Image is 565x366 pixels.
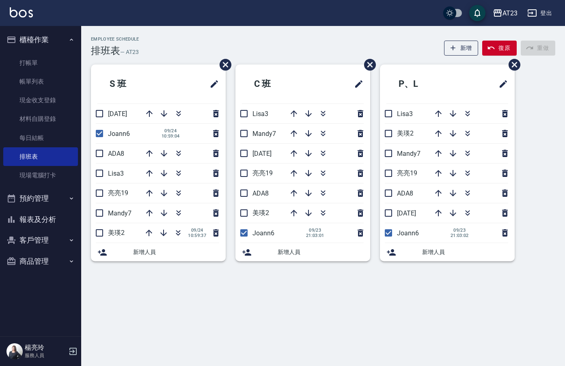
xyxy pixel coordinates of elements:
span: 亮亮19 [108,189,128,197]
span: ADA8 [397,189,413,197]
span: 美瑛2 [108,229,125,237]
span: ADA8 [108,150,124,157]
a: 排班表 [3,147,78,166]
span: Lisa3 [397,110,413,118]
span: 修改班表的標題 [494,74,508,94]
button: 新增 [444,41,479,56]
h6: — AT23 [120,48,139,56]
span: 10:59:04 [162,133,180,139]
span: 亮亮19 [397,169,417,177]
img: Person [6,343,23,360]
button: save [469,5,485,21]
span: 刪除班表 [358,53,377,77]
a: 帳單列表 [3,72,78,91]
span: 刪除班表 [213,53,233,77]
span: 新增人員 [422,248,508,256]
div: 新增人員 [235,243,370,261]
button: 客戶管理 [3,230,78,251]
span: 修改班表的標題 [205,74,219,94]
div: AT23 [502,8,518,18]
h2: C 班 [242,69,316,99]
button: 復原 [482,41,517,56]
span: 21:03:01 [306,233,324,238]
span: [DATE] [397,209,416,217]
span: 09/23 [306,228,324,233]
span: 新增人員 [278,248,364,256]
a: 現場電腦打卡 [3,166,78,185]
span: Mandy7 [397,150,421,157]
h3: 排班表 [91,45,120,56]
span: Joann6 [108,130,130,138]
span: ADA8 [252,189,269,197]
button: 商品管理 [3,251,78,272]
a: 現金收支登錄 [3,91,78,110]
span: Lisa3 [108,170,124,177]
p: 服務人員 [25,352,66,359]
span: 新增人員 [133,248,219,256]
a: 每日結帳 [3,129,78,147]
a: 打帳單 [3,54,78,72]
span: Joann6 [252,229,274,237]
span: 09/23 [451,228,469,233]
a: 材料自購登錄 [3,110,78,128]
h2: Employee Schedule [91,37,139,42]
span: 10:59:37 [188,233,206,238]
button: 櫃檯作業 [3,29,78,50]
span: 刪除班表 [502,53,522,77]
span: Lisa3 [252,110,268,118]
div: 新增人員 [91,243,226,261]
h2: S 班 [97,69,171,99]
h2: P、L [386,69,462,99]
button: 報表及分析 [3,209,78,230]
span: 亮亮19 [252,169,273,177]
span: Mandy7 [252,130,276,138]
button: 登出 [524,6,555,21]
span: [DATE] [252,150,272,157]
img: Logo [10,7,33,17]
span: [DATE] [108,110,127,118]
span: Joann6 [397,229,419,237]
span: 美瑛2 [397,129,414,137]
span: 修改班表的標題 [349,74,364,94]
span: Mandy7 [108,209,132,217]
button: AT23 [490,5,521,22]
div: 新增人員 [380,243,515,261]
span: 09/24 [188,228,206,233]
h5: 楊亮玲 [25,344,66,352]
span: 21:03:02 [451,233,469,238]
button: 預約管理 [3,188,78,209]
span: 09/24 [162,128,180,133]
span: 美瑛2 [252,209,269,217]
